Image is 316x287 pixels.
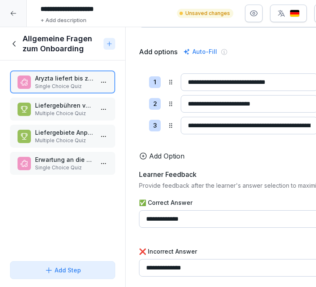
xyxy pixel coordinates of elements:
[154,78,156,87] p: 1
[153,121,157,131] p: 3
[10,152,115,175] div: Erwartung an die erste Abrechnung: womit ist zu rechnen?Single Choice Quiz
[149,151,185,161] p: Add Option
[139,47,177,57] h5: Add options
[35,164,94,171] p: Single Choice Quiz
[35,101,94,110] p: Liefergebühren vs. Mindestbestellwert: Welche Möglichkeiten gibt es?
[139,169,197,179] h5: Learner Feedback
[185,10,230,17] p: Unsaved changes
[10,98,115,121] div: Liefergebühren vs. Mindestbestellwert: Welche Möglichkeiten gibt es?Multiple Choice Quiz
[153,99,157,109] p: 2
[35,83,94,90] p: Single Choice Quiz
[35,137,94,144] p: Multiple Choice Quiz
[35,110,94,117] p: Multiple Choice Quiz
[35,155,94,164] p: Erwartung an die erste Abrechnung: womit ist zu rechnen?
[182,47,219,57] div: Auto-Fill
[23,34,100,54] h1: Allgemeine Fragen zum Onboarding
[40,16,86,25] p: + Add description
[10,125,115,148] div: Liefergebiete Anpassbarkeit: Welche Aussagen sind korrekt?Multiple Choice Quiz
[35,74,94,83] p: Aryzta liefert bis zu 3 x die Woche aus: Wann muss die Ware entgegengenommen werden?
[45,266,81,274] div: Add Step
[10,261,115,279] button: Add Step
[290,10,300,18] img: de.svg
[10,70,115,93] div: Aryzta liefert bis zu 3 x die Woche aus: Wann muss die Ware entgegengenommen werden?Single Choice...
[35,128,94,137] p: Liefergebiete Anpassbarkeit: Welche Aussagen sind korrekt?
